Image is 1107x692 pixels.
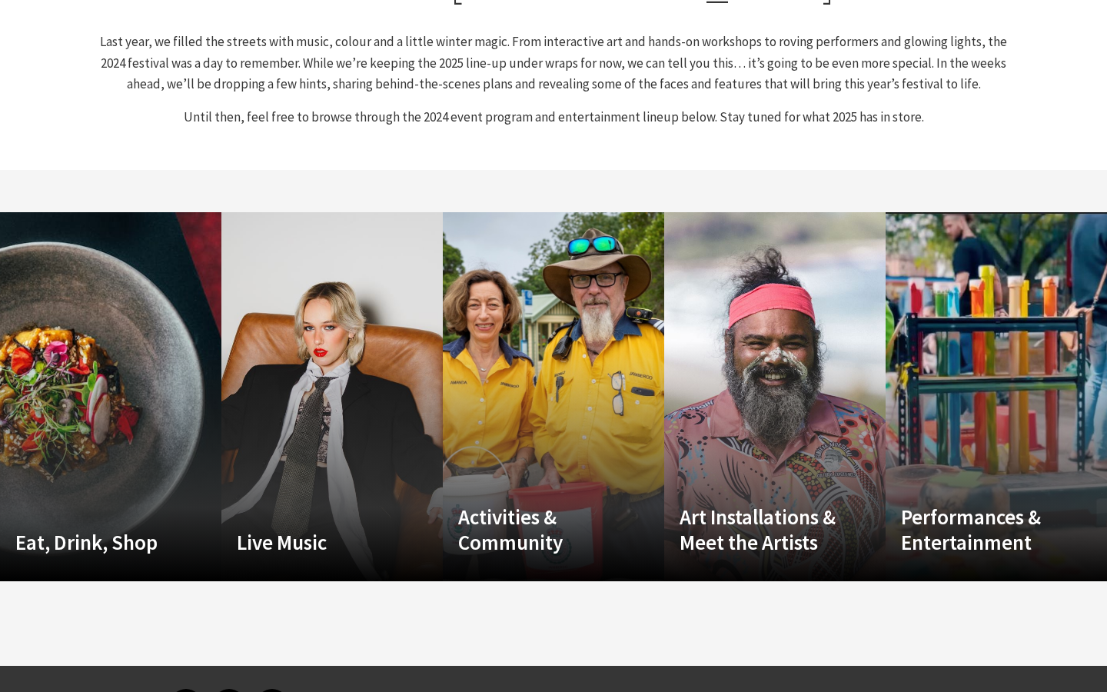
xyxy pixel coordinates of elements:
[901,504,1059,554] h4: Performances & Entertainment
[237,530,394,554] h4: Live Music
[664,212,886,581] a: Custom Image Used Art Installations & Meet the Artists
[680,504,837,554] h4: Art Installations & Meet the Artists
[886,212,1107,581] a: Custom Image Used Performances & Entertainment
[15,530,173,554] h4: Eat, Drink, Shop
[98,32,1009,95] p: Last year, we filled the streets with music, colour and a little winter magic. From interactive a...
[458,504,616,554] h4: Activities & Community
[443,212,664,581] a: Custom Image Used Activities & Community
[98,107,1009,128] p: Until then, feel free to browse through the 2024 event program and entertainment lineup below. St...
[221,212,443,581] a: Custom Image Used Live Music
